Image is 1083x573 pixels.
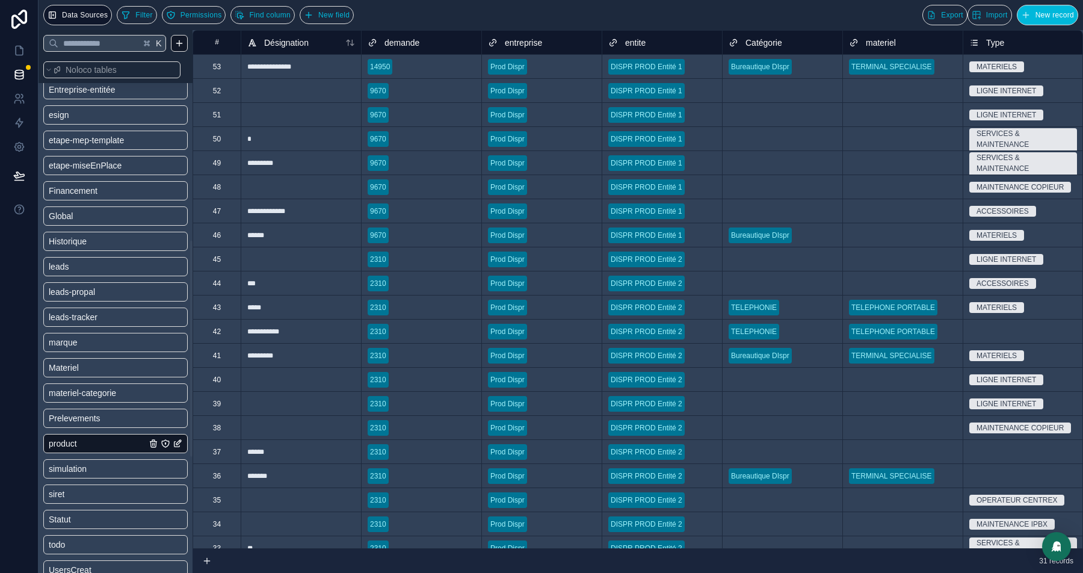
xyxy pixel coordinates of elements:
[731,350,789,361] div: Bureautique DIspr
[611,543,682,554] div: DISPR PROD Entité 2
[490,543,525,554] div: Prod Dispr
[43,257,188,276] div: leads
[162,6,226,24] button: Permissions
[249,11,291,20] span: Find column
[851,471,932,482] div: TERMINAL SPECIALISE
[213,519,221,529] div: 34
[851,326,935,337] div: TELEPHONE PORTABLE
[49,134,146,146] a: etape-mep-template
[213,62,221,72] div: 53
[43,232,188,251] div: Historique
[611,398,682,409] div: DISPR PROD Entité 2
[370,61,390,72] div: 14950
[49,539,146,551] a: todo
[986,11,1008,20] span: Import
[851,350,932,361] div: TERMINAL SPECIALISE
[49,513,71,525] span: Statut
[611,278,682,289] div: DISPR PROD Entité 2
[977,537,1070,570] div: SERVICES & MAINTENANCE INFORMATIQUE
[43,61,180,78] button: Noloco tables
[1039,556,1073,566] span: 31 records
[731,230,789,241] div: Bureautique DIspr
[490,302,525,313] div: Prod Dispr
[370,374,386,385] div: 2310
[202,38,232,47] div: #
[49,362,79,374] span: Materiel
[1017,5,1078,25] button: New record
[49,160,146,172] a: etape-miseEnPlace
[370,85,386,96] div: 9670
[977,254,1036,265] div: LIGNE INTERNET
[977,350,1017,361] div: MATERIELS
[370,182,386,193] div: 9670
[370,326,386,337] div: 2310
[213,399,221,409] div: 39
[731,326,777,337] div: TELEPHONIE
[43,459,188,479] div: simulation
[370,158,386,169] div: 9670
[230,6,295,24] button: Find column
[213,255,221,264] div: 45
[49,463,146,475] a: simulation
[49,84,116,96] span: Entreprise-entitée
[43,282,188,302] div: leads-propal
[977,152,1070,185] div: SERVICES & MAINTENANCE INFORMATIQUE
[43,105,188,125] div: esign
[941,11,963,20] span: Export
[490,398,525,409] div: Prod Dispr
[1035,11,1074,20] span: New record
[264,37,309,49] span: Désignation
[611,471,682,482] div: DISPR PROD Entité 2
[66,64,117,76] span: Noloco tables
[384,37,419,49] span: demande
[490,350,525,361] div: Prod Dispr
[213,327,221,336] div: 42
[611,110,682,120] div: DISPR PROD Entité 1
[490,61,525,72] div: Prod Dispr
[49,286,146,298] a: leads-propal
[967,5,1012,25] button: Import
[213,423,221,433] div: 38
[213,110,221,120] div: 51
[490,495,525,506] div: Prod Dispr
[370,398,386,409] div: 2310
[490,110,525,120] div: Prod Dispr
[49,134,124,146] span: etape-mep-template
[611,302,682,313] div: DISPR PROD Entité 2
[213,447,221,457] div: 37
[49,235,87,247] span: Historique
[977,302,1017,313] div: MATERIELS
[49,185,146,197] a: Financement
[49,109,146,121] a: esign
[49,336,146,348] a: marque
[49,185,97,197] span: Financement
[490,158,525,169] div: Prod Dispr
[977,206,1029,217] div: ACCESSOIRES
[49,513,146,525] a: Statut
[43,358,188,377] div: Materiel
[49,261,69,273] span: leads
[370,543,386,554] div: 2310
[370,495,386,506] div: 2310
[213,86,221,96] div: 52
[213,134,221,144] div: 50
[213,495,221,505] div: 35
[977,230,1017,241] div: MATERIELS
[1042,532,1071,561] div: Open Intercom Messenger
[49,109,69,121] span: esign
[49,412,146,424] a: Prelevements
[490,519,525,530] div: Prod Dispr
[49,84,146,96] a: Entreprise-entitée
[49,311,146,323] a: leads-tracker
[490,326,525,337] div: Prod Dispr
[213,375,221,385] div: 40
[213,303,221,312] div: 43
[490,134,525,144] div: Prod Dispr
[731,471,789,482] div: Bureautique DIspr
[490,230,525,241] div: Prod Dispr
[213,231,221,240] div: 46
[49,387,146,399] a: materiel-categorie
[43,181,188,200] div: Financement
[490,85,525,96] div: Prod Dispr
[370,302,386,313] div: 2310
